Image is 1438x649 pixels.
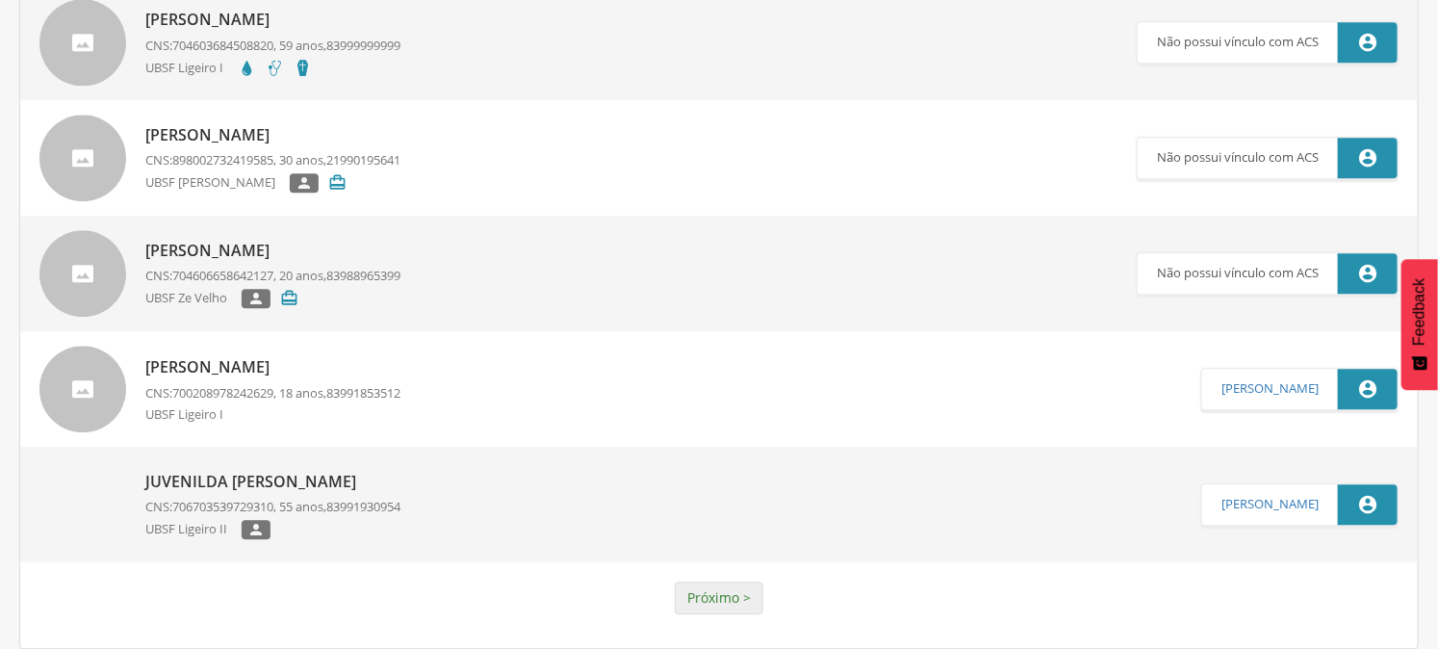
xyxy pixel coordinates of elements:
[145,384,400,402] p: CNS: , 18 anos,
[1221,497,1319,512] a: [PERSON_NAME]
[39,230,1137,317] a: [PERSON_NAME]CNS:704606658642127, 20 anos,83988965399UBSF Ze Velho
[1357,494,1378,515] i: 
[675,582,763,614] a: Próximo >
[1357,378,1378,400] i: 
[145,498,400,516] p: CNS: , 55 anos,
[326,498,400,515] span: 83991930954
[1157,138,1319,178] p: Não possui vínculo com ACS
[145,59,238,78] p: UBSF Ligeiro I
[326,384,400,402] span: 83991853512
[172,151,273,169] span: 898002732419585
[145,173,290,194] p: UBSF [PERSON_NAME]
[247,292,265,305] i: 
[172,37,273,54] span: 704603684508820
[247,523,265,536] i: 
[1357,147,1378,169] i: 
[145,405,238,424] p: UBSF Ligeiro I
[145,151,400,169] p: CNS: , 30 anos,
[280,289,298,307] i: 
[145,520,242,540] p: UBSF Ligeiro II
[172,384,273,402] span: 700208978242629
[1157,22,1319,63] p: Não possui vínculo com ACS
[145,471,400,493] p: Juvenilda [PERSON_NAME]
[328,173,347,192] i: 
[1221,381,1319,397] a: [PERSON_NAME]
[39,461,1201,548] a: Juvenilda [PERSON_NAME]CNS:706703539729310, 55 anos,83991930954UBSF Ligeiro II
[145,240,400,262] p: [PERSON_NAME]
[145,289,242,309] p: UBSF Ze Velho
[39,115,1137,201] a: [PERSON_NAME]CNS:898002732419585, 30 anos,21990195641UBSF [PERSON_NAME]
[39,346,1201,432] a: [PERSON_NAME]CNS:700208978242629, 18 anos,83991853512UBSF Ligeiro I
[1357,263,1378,284] i: 
[295,176,313,190] i: 
[326,37,400,54] span: 83999999999
[1401,259,1438,390] button: Feedback - Mostrar pesquisa
[326,267,400,284] span: 83988965399
[1157,253,1319,294] p: Não possui vínculo com ACS
[145,356,400,378] p: [PERSON_NAME]
[145,37,400,55] p: CNS: , 59 anos,
[1357,32,1378,53] i: 
[145,267,400,285] p: CNS: , 20 anos,
[326,151,400,169] span: 21990195641
[172,267,273,284] span: 704606658642127
[1411,278,1428,346] span: Feedback
[145,9,400,31] p: [PERSON_NAME]
[172,498,273,515] span: 706703539729310
[145,124,400,146] p: [PERSON_NAME]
